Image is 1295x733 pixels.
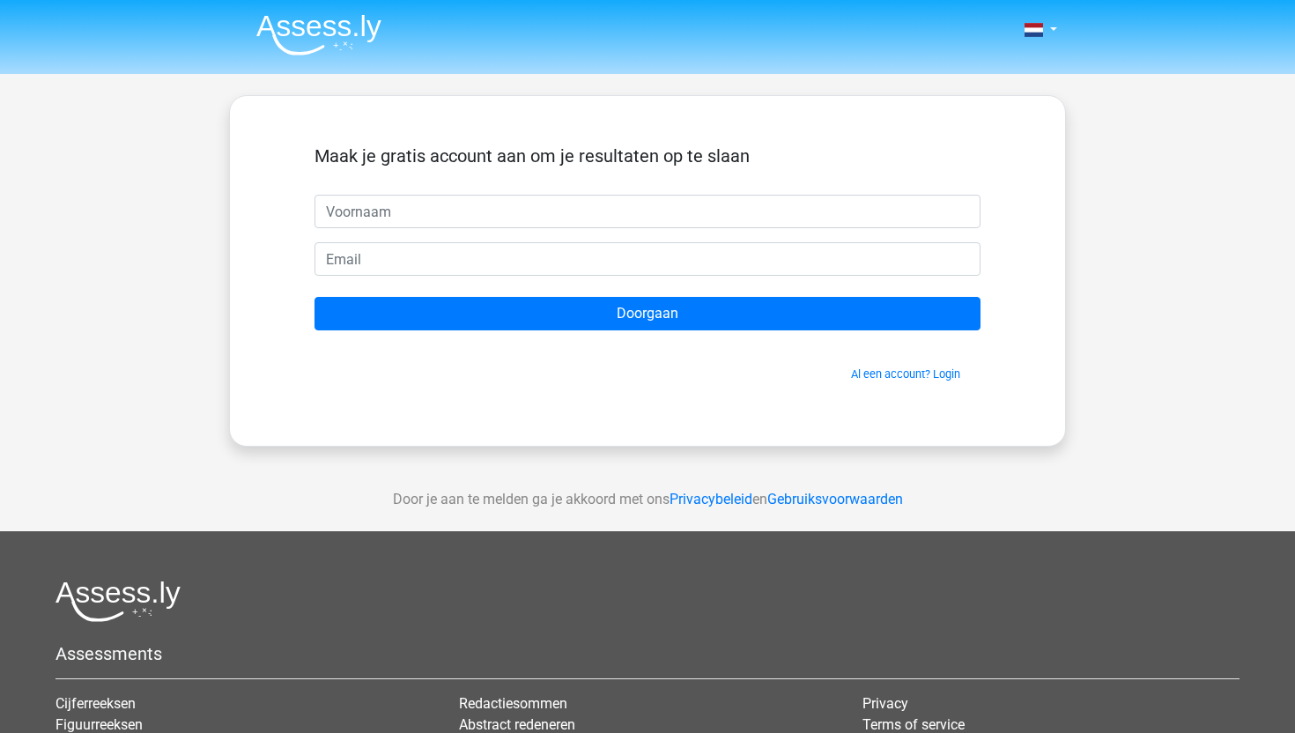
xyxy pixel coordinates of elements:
a: Cijferreeksen [55,695,136,712]
a: Privacy [862,695,908,712]
h5: Assessments [55,643,1239,664]
img: Assessly logo [55,581,181,622]
a: Gebruiksvoorwaarden [767,491,903,507]
img: Assessly [256,14,381,56]
a: Figuurreeksen [55,716,143,733]
input: Voornaam [314,195,980,228]
a: Abstract redeneren [459,716,575,733]
h5: Maak je gratis account aan om je resultaten op te slaan [314,145,980,167]
a: Al een account? Login [851,367,960,381]
input: Doorgaan [314,297,980,330]
a: Terms of service [862,716,965,733]
input: Email [314,242,980,276]
a: Privacybeleid [670,491,752,507]
a: Redactiesommen [459,695,567,712]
